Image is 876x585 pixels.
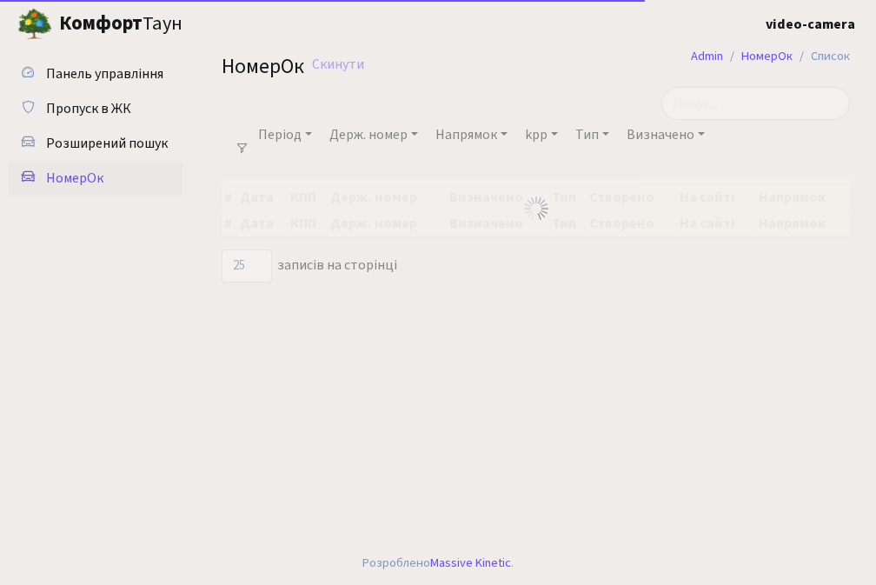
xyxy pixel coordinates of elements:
a: Розширений пошук [9,126,182,161]
span: Розширений пошук [46,134,168,153]
span: Таун [59,10,182,39]
a: video-camera [766,14,855,35]
nav: breadcrumb [665,38,876,75]
a: Панель управління [9,57,182,91]
select: записів на сторінці [222,249,272,283]
span: НомерОк [222,51,304,82]
label: записів на сторінці [222,249,397,283]
img: Обробка... [522,195,550,223]
li: Список [793,47,850,66]
b: video-camera [766,15,855,34]
a: kpp [518,120,565,150]
button: Переключити навігацію [217,10,261,38]
b: Комфорт [59,10,143,37]
span: Панель управління [46,64,163,83]
a: НомерОк [741,47,793,65]
a: Massive Kinetic [430,554,511,572]
a: Скинути [312,57,364,73]
a: НомерОк [9,161,182,196]
a: Admin [691,47,723,65]
span: НомерОк [46,169,103,188]
div: Розроблено . [362,554,514,573]
a: Тип [568,120,616,150]
img: logo.png [17,7,52,42]
a: Період [251,120,319,150]
a: Напрямок [428,120,514,150]
span: Пропуск в ЖК [46,99,131,118]
a: Держ. номер [322,120,425,150]
input: Пошук... [661,87,850,120]
a: Пропуск в ЖК [9,91,182,126]
a: Визначено [620,120,712,150]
